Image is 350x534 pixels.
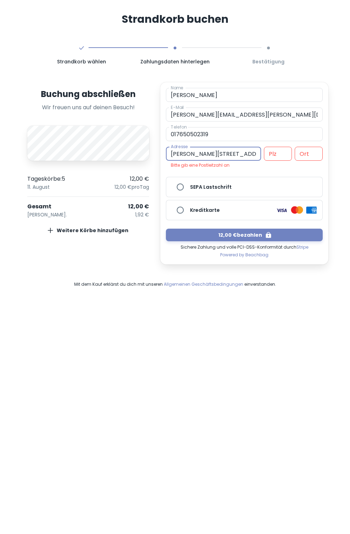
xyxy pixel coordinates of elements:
[22,281,328,287] span: Mit dem Kauf erklärst du dich mit unseren einverstanden.
[171,104,184,110] label: E-Mail
[275,206,288,214] img: logo card
[114,183,149,191] p: 12,00 € pro Tag
[264,147,292,161] input: Postal code
[38,58,126,65] span: Strandkorb wählen
[190,183,232,191] h6: SEPA Lastschrift
[181,241,308,250] span: Sichere Zahlung und volle PCI-DSS-Konformität durch
[220,250,268,259] a: Powered by Beachbag
[190,206,220,214] h6: Kreditkarte
[224,58,312,65] span: Bestätigung
[27,88,149,100] h4: Buchung abschließen
[131,58,219,65] span: Zahlungsdaten hinterlegen
[27,183,50,191] p: 11. August
[171,144,188,150] label: Adresse
[22,11,328,27] h3: Strandkorb buchen
[135,211,149,219] p: 1,92 €
[128,202,149,211] p: 12,00 €
[296,244,308,250] a: Stripe
[291,206,303,214] img: logo card
[27,202,51,211] p: Gesamt
[306,207,317,214] img: logo card
[27,175,65,183] p: Tageskörbe : 5
[166,229,323,241] button: 12,00 €bezahlen
[164,281,243,287] a: Allgemeinen Geschäftsbedingungen
[27,224,149,237] button: Weitere Körbe hinzufügen
[220,252,268,258] span: Powered by Beachbag
[130,175,149,183] p: 12,00 €
[171,85,183,91] label: Name
[27,103,149,112] p: Wir freuen uns auf deinen Besuch!
[171,162,318,168] p: Bitte gib eine Postleitzahl an
[171,124,187,130] label: Telefon
[27,211,67,219] p: [PERSON_NAME].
